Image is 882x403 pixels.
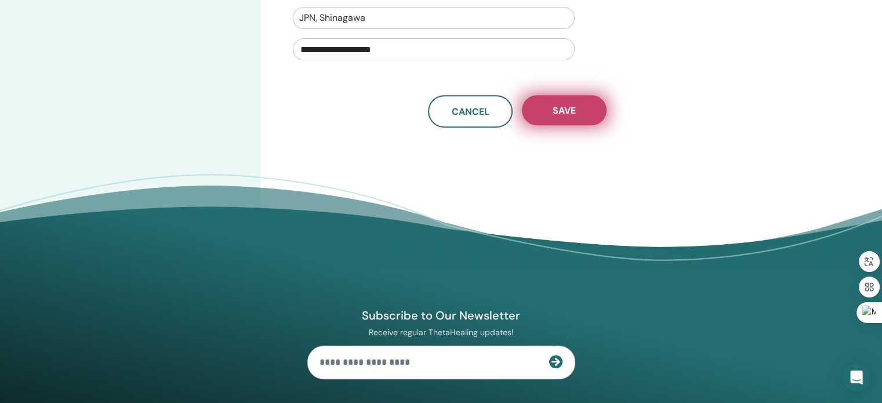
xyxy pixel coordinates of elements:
[522,95,607,125] button: Save
[452,106,489,118] span: Cancel
[428,95,513,128] a: Cancel
[843,364,870,391] div: Open Intercom Messenger
[307,327,575,337] p: Receive regular ThetaHealing updates!
[307,308,575,323] h4: Subscribe to Our Newsletter
[553,104,576,117] span: Save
